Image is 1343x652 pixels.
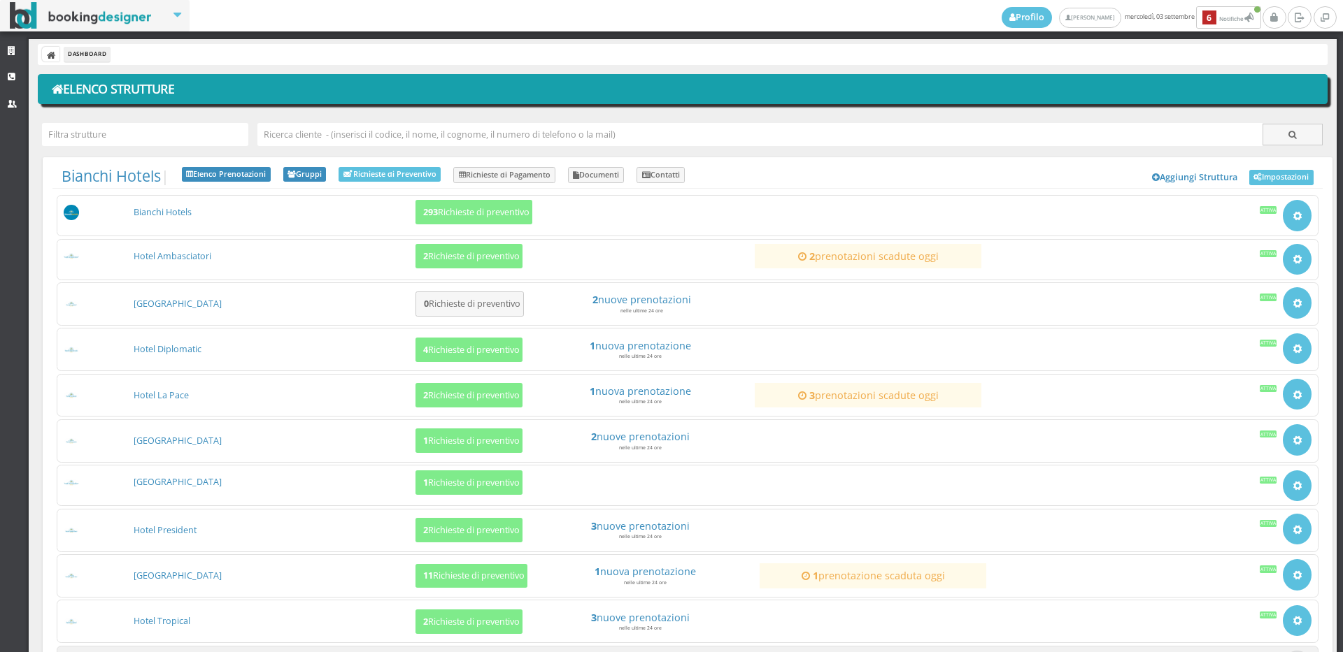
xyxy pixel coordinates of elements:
img: ea773b7e7d3611ed9c9d0608f5526cb6_max100.png [64,573,80,579]
strong: 2 [592,293,598,306]
b: 2 [423,250,428,262]
a: [GEOGRAPHIC_DATA] [134,298,222,310]
a: Aggiungi Struttura [1145,167,1246,188]
small: nelle ultime 24 ore [619,625,662,631]
a: 1nuova prenotazione [533,385,747,397]
button: 11Richieste di preventivo [415,564,527,588]
h5: Richieste di preventivo [419,390,520,400]
span: | [62,167,169,185]
a: 2nuove prenotazioni [533,430,747,442]
a: Gruppi [283,167,327,182]
img: f1a57c167d3611ed9c9d0608f5526cb6_max100.png [64,618,80,625]
a: Documenti [568,167,625,184]
img: a22403af7d3611ed9c9d0608f5526cb6_max100.png [64,253,80,259]
h4: nuova prenotazione [538,565,752,577]
a: [PERSON_NAME] [1059,8,1121,28]
a: 2nuove prenotazioni [534,294,748,305]
small: nelle ultime 24 ore [619,533,662,539]
a: Bianchi Hotels [134,206,192,218]
a: Hotel Tropical [134,615,190,627]
h4: prenotazioni scadute oggi [761,250,975,262]
div: Attiva [1260,206,1277,213]
a: Hotel Ambasciatori [134,250,211,262]
button: 6Notifiche [1196,6,1261,29]
img: da2a24d07d3611ed9c9d0608f5526cb6_max100.png [64,528,80,534]
button: 2Richieste di preventivo [415,518,523,542]
a: Hotel Diplomatic [134,343,201,355]
div: Attiva [1260,294,1277,300]
div: Attiva [1260,385,1277,392]
strong: 3 [591,611,597,624]
h5: Richieste di preventivo [419,345,520,355]
a: Richieste di Pagamento [453,167,555,184]
a: Impostazioni [1249,170,1314,185]
h5: Richieste di preventivo [419,616,520,627]
input: Filtra strutture [42,123,248,146]
button: 0Richieste di preventivo [415,291,524,317]
img: baa77dbb7d3611ed9c9d0608f5526cb6_max100.png [64,347,80,353]
b: 2 [423,616,428,628]
h4: nuova prenotazione [533,385,747,397]
a: Richieste di Preventivo [339,167,441,182]
img: d1a594307d3611ed9c9d0608f5526cb6_max100.png [64,479,80,486]
button: 1Richieste di preventivo [415,470,523,495]
a: Profilo [1002,7,1052,28]
b: 293 [423,206,438,218]
strong: 1 [590,339,595,352]
h4: nuove prenotazioni [533,520,747,532]
a: 3prenotazioni scadute oggi [761,389,975,401]
b: 4 [423,344,428,356]
img: 56a3b5230dfa11eeb8a602419b1953d8_max100.png [64,205,80,221]
h1: Elenco Strutture [48,78,1319,101]
small: nelle ultime 24 ore [619,444,662,451]
a: 3nuove prenotazioni [533,611,747,623]
div: Attiva [1260,430,1277,437]
strong: 2 [591,430,597,443]
li: Dashboard [64,47,110,62]
strong: 3 [809,389,815,402]
b: 0 [424,298,429,310]
img: b34dc2487d3611ed9c9d0608f5526cb6_max100.png [64,301,80,307]
h5: Richieste di preventivo [419,207,530,217]
div: Attiva [1260,477,1277,484]
small: nelle ultime 24 ore [620,307,663,314]
h5: Richieste di preventivo [419,477,520,488]
strong: 1 [813,569,818,582]
h4: prenotazione scaduta oggi [766,570,980,581]
b: 1 [423,477,428,488]
a: Hotel La Pace [134,389,189,401]
button: 1Richieste di preventivo [415,428,523,453]
div: Attiva [1260,611,1277,618]
h5: Richieste di preventivo [419,251,520,261]
a: 1prenotazione scaduta oggi [766,570,980,581]
img: BookingDesigner.com [10,2,152,29]
div: Attiva [1260,250,1277,257]
h5: Richieste di preventivo [419,525,520,535]
h5: Richieste di preventivo [419,435,520,446]
a: Elenco Prenotazioni [182,167,271,182]
a: [GEOGRAPHIC_DATA] [134,570,222,581]
h4: nuove prenotazioni [534,294,748,305]
b: 2 [423,389,428,401]
strong: 3 [591,519,597,533]
a: 3nuove prenotazioni [533,520,747,532]
strong: 1 [590,384,595,398]
a: [GEOGRAPHIC_DATA] [134,476,222,488]
strong: 1 [595,565,600,578]
div: Attiva [1260,340,1277,347]
img: c99f326e7d3611ed9c9d0608f5526cb6_max100.png [64,438,80,444]
a: [GEOGRAPHIC_DATA] [134,435,222,447]
strong: 2 [809,249,815,263]
h4: nuove prenotazioni [533,611,747,623]
button: 293Richieste di preventivo [415,200,532,224]
a: Bianchi Hotels [62,166,161,186]
small: nelle ultime 24 ore [624,579,667,586]
span: mercoledì, 03 settembre [1002,6,1263,29]
div: Attiva [1260,520,1277,527]
h4: nuove prenotazioni [533,430,747,442]
b: 6 [1202,10,1216,25]
a: 1nuova prenotazione [533,340,747,352]
button: 4Richieste di preventivo [415,338,523,362]
small: nelle ultime 24 ore [619,353,662,359]
b: 1 [423,435,428,447]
